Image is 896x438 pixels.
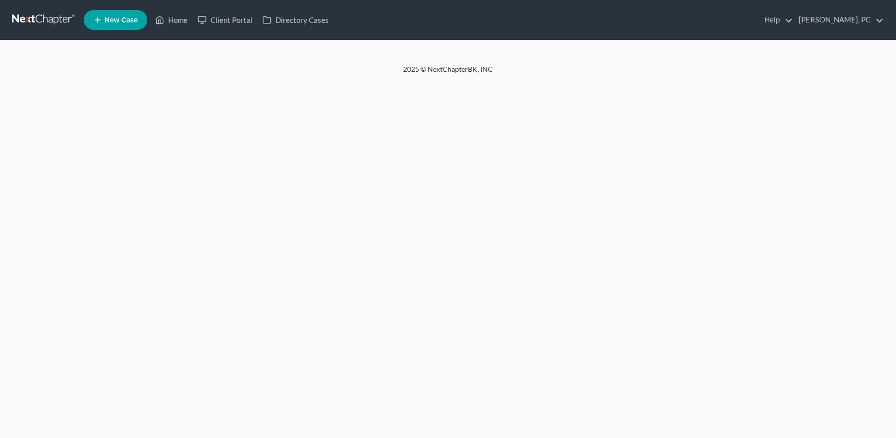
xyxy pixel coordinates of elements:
[150,11,193,29] a: Home
[759,11,793,29] a: Help
[794,11,884,29] a: [PERSON_NAME], PC
[164,64,732,82] div: 2025 © NextChapterBK, INC
[84,10,147,30] new-legal-case-button: New Case
[193,11,257,29] a: Client Portal
[257,11,334,29] a: Directory Cases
